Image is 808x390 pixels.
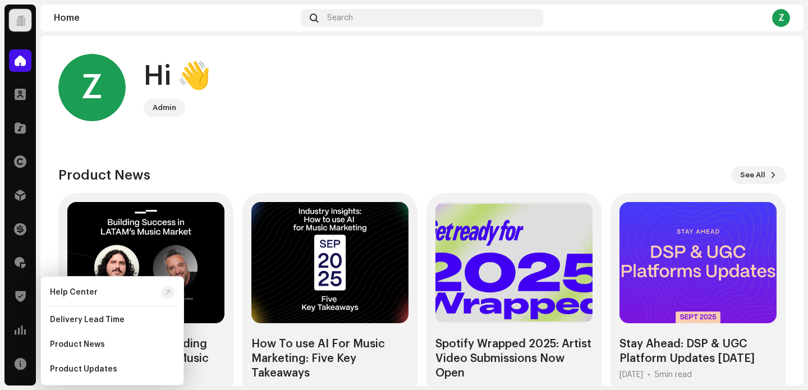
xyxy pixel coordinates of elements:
h3: Product News [58,166,150,184]
re-m-nav-item: Product News [45,333,179,356]
div: Z [58,54,126,121]
div: Product News [50,340,105,349]
button: See All [731,166,786,184]
div: Product Updates [50,365,117,374]
span: min read [659,371,692,379]
div: 5 [655,370,692,379]
div: [DATE] [619,370,643,379]
div: Help Center [50,288,98,297]
span: Search [327,13,353,22]
div: Hi 👋 [144,58,211,94]
div: Spotify Wrapped 2025: Artist Video Submissions Now Open [435,337,593,380]
div: Delivery Lead Time [50,315,125,324]
div: Stay Ahead: DSP & UGC Platform Updates [DATE] [619,337,777,366]
re-m-nav-item: Product Updates [45,358,179,380]
div: • [648,370,650,379]
re-m-nav-item: Help Center [45,281,179,304]
div: Admin [153,101,176,114]
re-m-nav-item: Delivery Lead Time [45,309,179,331]
span: See All [740,164,765,186]
div: Home [54,13,296,22]
div: Z [772,9,790,27]
div: How To use AI For Music Marketing: Five Key Takeaways [251,337,408,380]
